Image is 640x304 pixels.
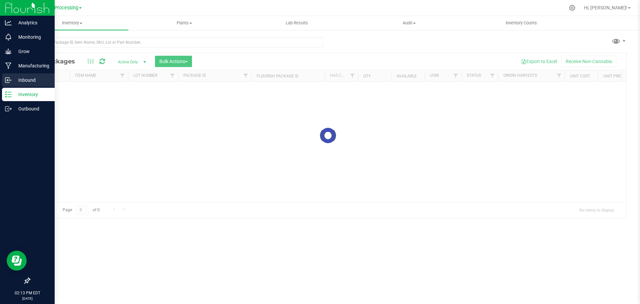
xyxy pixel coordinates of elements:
a: Inventory Counts [465,16,578,30]
inline-svg: Outbound [5,105,12,112]
p: Monitoring [12,33,52,41]
inline-svg: Inbound [5,77,12,83]
span: Inventory Counts [497,20,546,26]
inline-svg: Monitoring [5,34,12,40]
a: Inventory [16,16,128,30]
span: Hi, [PERSON_NAME]! [584,5,627,10]
span: Plants [129,20,240,26]
p: Manufacturing [12,62,52,70]
div: Manage settings [568,5,576,11]
iframe: Resource center [7,251,27,271]
span: Inventory [16,20,128,26]
input: Search Package ID, Item Name, SKU, Lot or Part Number... [29,37,323,47]
inline-svg: Analytics [5,19,12,26]
inline-svg: Inventory [5,91,12,98]
p: [DATE] [3,296,52,301]
p: Analytics [12,19,52,27]
span: Lab Results [277,20,317,26]
span: Processing [54,5,78,11]
p: Outbound [12,105,52,113]
p: Inventory [12,90,52,98]
a: Plants [128,16,241,30]
inline-svg: Manufacturing [5,62,12,69]
inline-svg: Grow [5,48,12,55]
span: Audit [353,20,465,26]
a: Lab Results [241,16,353,30]
p: Grow [12,47,52,55]
p: 02:13 PM EDT [3,290,52,296]
a: Audit [353,16,465,30]
p: Inbound [12,76,52,84]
